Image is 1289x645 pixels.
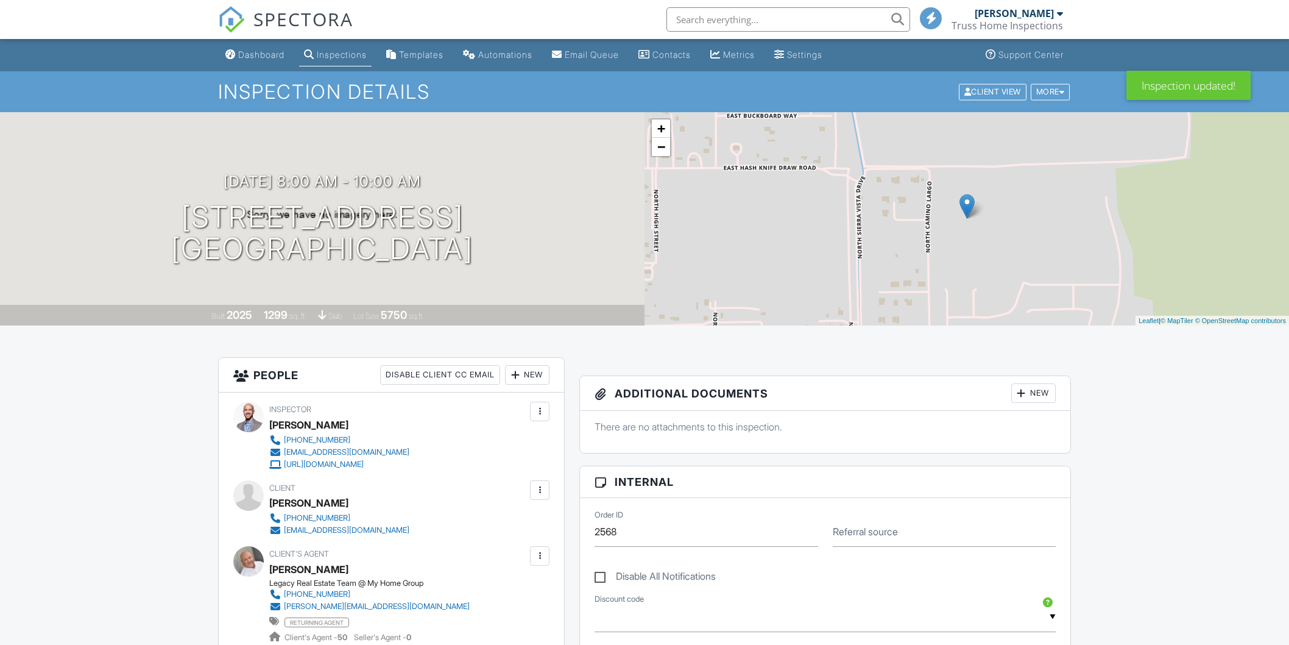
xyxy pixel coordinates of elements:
a: SPECTORA [218,16,353,42]
h3: [DATE] 8:00 am - 10:00 am [224,173,421,190]
h3: People [219,358,564,393]
a: Support Center [981,44,1068,66]
span: Seller's Agent - [354,633,411,642]
div: Legacy Real Estate Team @ My Home Group [269,579,479,588]
div: Dashboard [238,49,284,60]
div: 5750 [381,308,407,321]
div: [PHONE_NUMBER] [284,435,350,445]
a: Zoom in [652,119,670,138]
a: Settings [769,44,827,66]
a: Contacts [634,44,696,66]
div: [PERSON_NAME] [269,416,348,434]
a: Client View [958,87,1029,96]
strong: 0 [406,633,411,642]
a: [PHONE_NUMBER] [269,434,409,446]
a: Inspections [299,44,372,66]
a: Leaflet [1139,317,1159,324]
div: [EMAIL_ADDRESS][DOMAIN_NAME] [284,526,409,535]
span: slab [328,312,342,321]
span: Inspector [269,405,311,414]
a: © OpenStreetMap contributors [1195,317,1286,324]
a: Dashboard [221,44,289,66]
div: 1299 [264,308,288,321]
h3: Additional Documents [580,376,1070,411]
div: [URL][DOMAIN_NAME] [284,460,364,469]
span: Client's Agent [269,549,329,558]
h3: Internal [580,466,1070,498]
div: [PHONE_NUMBER] [284,590,350,599]
div: Automations [478,49,532,60]
div: 2025 [227,308,252,321]
div: | [1135,316,1289,326]
p: There are no attachments to this inspection. [595,420,1056,433]
div: New [1011,383,1056,403]
a: [EMAIL_ADDRESS][DOMAIN_NAME] [269,446,409,458]
div: [PERSON_NAME] [975,7,1054,20]
div: [EMAIL_ADDRESS][DOMAIN_NAME] [284,447,409,457]
img: The Best Home Inspection Software - Spectora [218,6,245,33]
label: Order ID [595,510,623,521]
input: Search everything... [666,7,910,32]
div: Inspection updated! [1126,71,1251,100]
label: Referral source [833,525,898,538]
div: More [1031,84,1070,100]
div: Contacts [652,49,691,60]
span: sq. ft. [289,312,306,321]
a: [PHONE_NUMBER] [269,588,470,600]
a: © MapTiler [1160,317,1193,324]
div: Templates [399,49,443,60]
a: [URL][DOMAIN_NAME] [269,458,409,471]
a: [PHONE_NUMBER] [269,512,409,524]
div: Client View [959,84,1026,100]
span: Built [211,312,225,321]
div: Settings [787,49,822,60]
a: Metrics [705,44,760,66]
a: [EMAIL_ADDRESS][DOMAIN_NAME] [269,524,409,536]
div: New [505,365,549,385]
div: [PERSON_NAME] [269,494,348,512]
span: Client's Agent - [284,633,349,642]
div: Metrics [723,49,755,60]
div: Support Center [998,49,1064,60]
a: [PERSON_NAME][EMAIL_ADDRESS][DOMAIN_NAME] [269,600,470,613]
span: SPECTORA [253,6,353,32]
span: Client [269,483,295,493]
strong: 50 [337,633,347,642]
label: Discount code [595,594,644,605]
div: Inspections [317,49,367,60]
div: Truss Home Inspections [952,20,1063,32]
a: Email Queue [547,44,624,66]
a: Zoom out [652,138,670,156]
div: Disable Client CC Email [380,365,500,385]
div: [PERSON_NAME][EMAIL_ADDRESS][DOMAIN_NAME] [284,602,470,611]
span: Lot Size [353,312,379,321]
a: Automations (Basic) [458,44,537,66]
div: [PHONE_NUMBER] [284,513,350,523]
span: sq.ft. [409,312,424,321]
a: Templates [381,44,448,66]
label: Disable All Notifications [595,571,716,586]
h1: [STREET_ADDRESS] [GEOGRAPHIC_DATA] [171,201,473,266]
a: [PERSON_NAME] [269,560,348,579]
span: returning agent [284,618,349,627]
h1: Inspection Details [218,81,1071,102]
div: Email Queue [565,49,619,60]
